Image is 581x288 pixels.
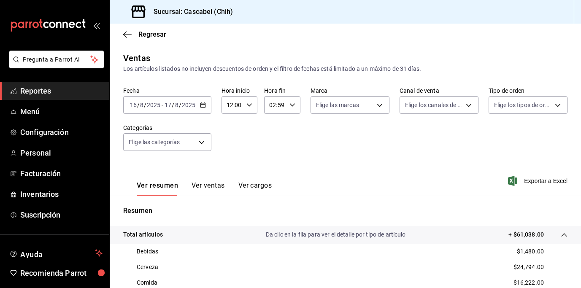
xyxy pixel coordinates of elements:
[123,30,166,38] button: Regresar
[20,147,103,159] span: Personal
[513,263,544,272] p: $24,794.00
[93,22,100,29] button: open_drawer_menu
[311,88,389,94] label: Marca
[146,102,161,108] input: ----
[20,248,92,258] span: Ayuda
[123,125,211,131] label: Categorías
[489,88,567,94] label: Tipo de orden
[510,176,567,186] button: Exportar a Excel
[20,267,103,279] span: Recomienda Parrot
[316,101,359,109] span: Elige las marcas
[6,61,104,70] a: Pregunta a Parrot AI
[20,106,103,117] span: Menú
[162,102,163,108] span: -
[137,263,158,272] p: Cerveza
[20,209,103,221] span: Suscripción
[20,127,103,138] span: Configuración
[172,102,174,108] span: /
[23,55,91,64] span: Pregunta a Parrot AI
[508,230,544,239] p: + $61,038.00
[405,101,463,109] span: Elige los canales de venta
[137,247,158,256] p: Bebidas
[144,102,146,108] span: /
[175,102,179,108] input: --
[192,181,225,196] button: Ver ventas
[181,102,196,108] input: ----
[264,88,300,94] label: Hora fin
[20,188,103,200] span: Inventarios
[123,52,150,65] div: Ventas
[147,7,233,17] h3: Sucursal: Cascabel (Chih)
[137,181,178,196] button: Ver resumen
[513,278,544,287] p: $16,222.00
[222,88,258,94] label: Hora inicio
[140,102,144,108] input: --
[123,206,567,216] p: Resumen
[266,230,406,239] p: Da clic en la fila para ver el detalle por tipo de artículo
[123,65,567,73] div: Los artículos listados no incluyen descuentos de orden y el filtro de fechas está limitado a un m...
[400,88,478,94] label: Canal de venta
[164,102,172,108] input: --
[123,230,163,239] p: Total artículos
[138,30,166,38] span: Regresar
[9,51,104,68] button: Pregunta a Parrot AI
[179,102,181,108] span: /
[20,168,103,179] span: Facturación
[123,88,211,94] label: Fecha
[130,102,137,108] input: --
[238,181,272,196] button: Ver cargos
[137,278,157,287] p: Comida
[137,102,140,108] span: /
[494,101,552,109] span: Elige los tipos de orden
[129,138,180,146] span: Elige las categorías
[517,247,544,256] p: $1,480.00
[137,181,272,196] div: navigation tabs
[20,85,103,97] span: Reportes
